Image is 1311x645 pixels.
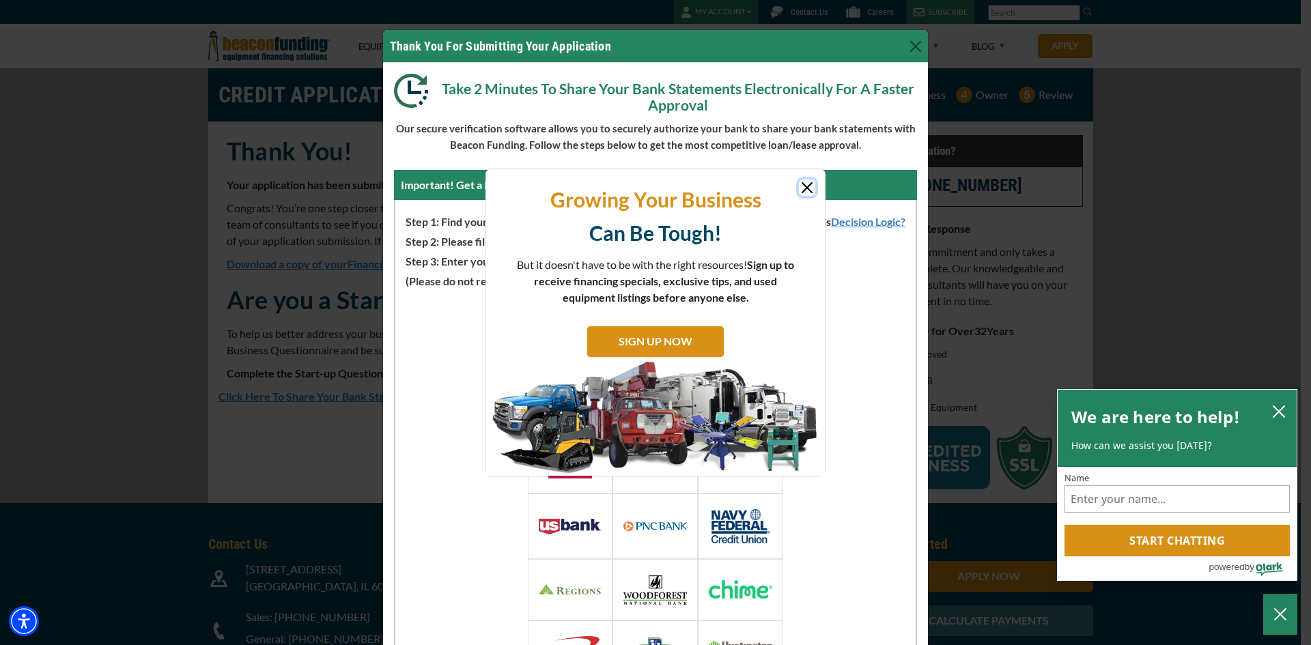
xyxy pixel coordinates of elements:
[485,360,826,476] img: subscribe-modal.jpg
[1245,558,1254,575] span: by
[1065,525,1290,556] button: Start chatting
[496,220,815,246] p: Can Be Tough!
[9,606,39,636] div: Accessibility Menu
[1209,557,1297,580] a: Powered by Olark
[534,258,794,304] span: Sign up to receive financing specials, exclusive tips, and used equipment listings before anyone ...
[1268,401,1290,420] button: close chatbox
[1263,594,1297,635] button: Close Chatbox
[1071,439,1283,453] p: How can we assist you [DATE]?
[799,180,815,196] button: Close
[1071,403,1240,431] h2: We are here to help!
[1209,558,1244,575] span: powered
[516,257,795,306] p: But it doesn't have to be with the right resources!
[1065,474,1290,483] label: Name
[496,186,815,213] p: Growing Your Business
[1057,389,1297,582] div: olark chatbox
[587,326,724,357] a: SIGN UP NOW
[1065,485,1290,513] input: Name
